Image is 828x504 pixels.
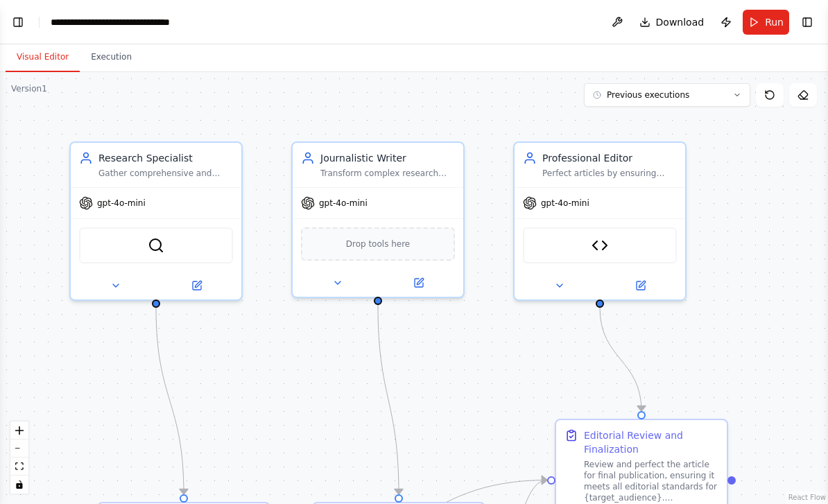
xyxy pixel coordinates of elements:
[320,151,455,165] div: Journalistic Writer
[541,198,589,209] span: gpt-4o-mini
[542,168,677,179] div: Perfect articles by ensuring quality, accuracy, and compliance with editorial standards for {targ...
[11,83,47,94] div: Version 1
[148,237,164,254] img: SerperDevTool
[797,12,817,32] button: Show right sidebar
[10,440,28,458] button: zoom out
[8,12,28,32] button: Show left sidebar
[51,15,170,29] nav: breadcrumb
[788,494,826,501] a: React Flow attribution
[584,428,718,456] div: Editorial Review and Finalization
[97,198,146,209] span: gpt-4o-mini
[592,237,608,254] img: Word Count Verifier
[371,305,406,494] g: Edge from 1fb9fc36-03c4-4623-9c0a-ed2c4c734997 to dede5468-1274-4dbe-b175-547f25db7223
[542,151,677,165] div: Professional Editor
[6,43,80,72] button: Visual Editor
[765,15,784,29] span: Run
[584,83,750,107] button: Previous executions
[10,476,28,494] button: toggle interactivity
[10,422,28,440] button: zoom in
[320,168,455,179] div: Transform complex research into engaging and accessible articles for {target_audience}, maintaini...
[319,198,368,209] span: gpt-4o-mini
[743,10,789,35] button: Run
[10,422,28,494] div: React Flow controls
[656,15,705,29] span: Download
[601,277,680,294] button: Open in side panel
[634,10,710,35] button: Download
[80,43,143,72] button: Execution
[593,308,648,411] g: Edge from 8adbe507-9ead-4727-b012-d881b9029e4c to 6d868e2d-d9d0-41ce-905b-923df4f99d62
[98,151,233,165] div: Research Specialist
[346,237,411,251] span: Drop tools here
[379,275,458,291] button: Open in side panel
[513,141,687,301] div: Professional EditorPerfect articles by ensuring quality, accuracy, and compliance with editorial ...
[10,458,28,476] button: fit view
[157,277,236,294] button: Open in side panel
[149,308,191,494] g: Edge from f4885381-5f1b-4322-9f2d-a8ab41dd3f45 to 279c2a8b-3b54-4e1d-8527-cddfa85db56e
[584,459,718,503] div: Review and perfect the article for final publication, ensuring it meets all editorial standards f...
[291,141,465,298] div: Journalistic WriterTransform complex research into engaging and accessible articles for {target_a...
[69,141,243,301] div: Research SpecialistGather comprehensive and verified information on specific topics for journalis...
[607,89,689,101] span: Previous executions
[98,168,233,179] div: Gather comprehensive and verified information on specific topics for journalistic articles, focus...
